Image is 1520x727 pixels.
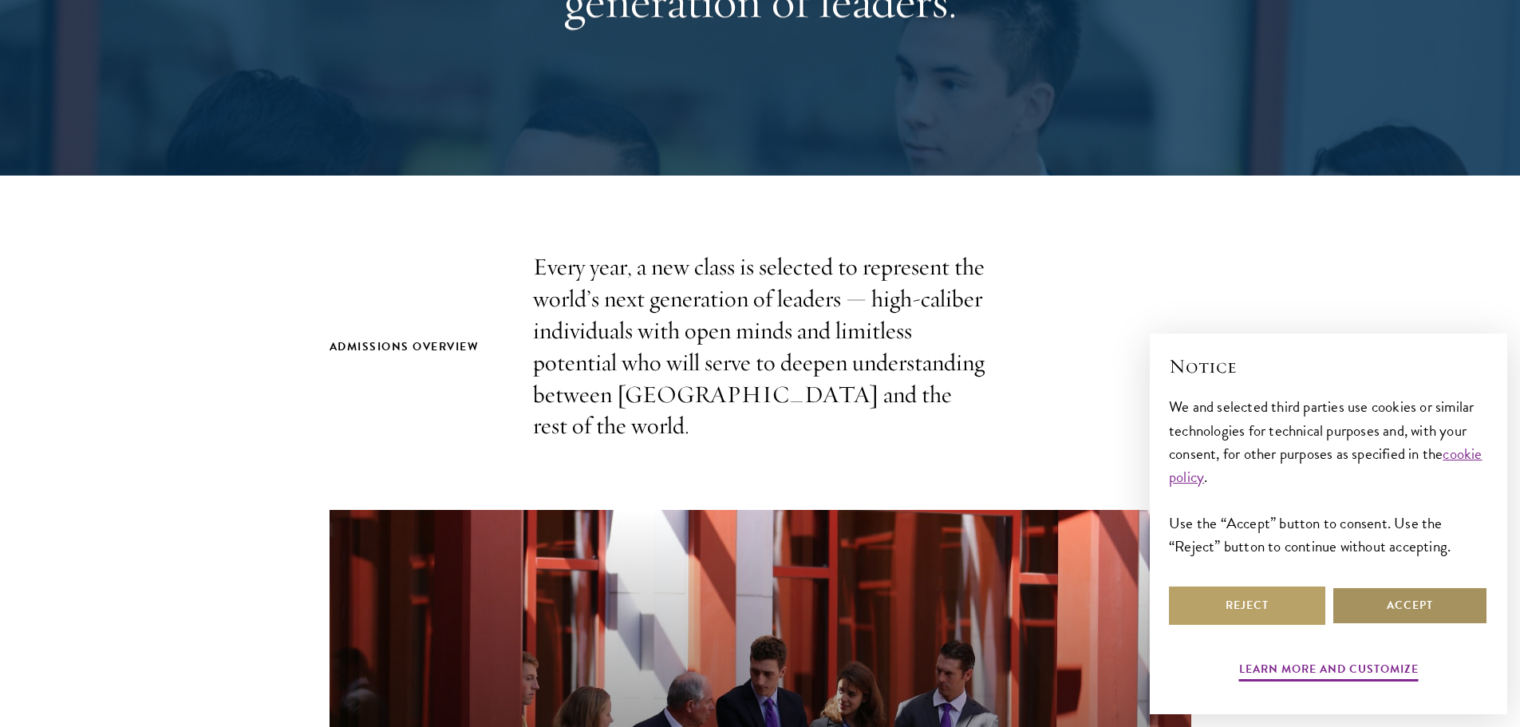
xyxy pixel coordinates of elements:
[1169,587,1325,625] button: Reject
[330,337,501,357] h2: Admissions Overview
[1169,395,1488,557] div: We and selected third parties use cookies or similar technologies for technical purposes and, wit...
[1169,442,1482,488] a: cookie policy
[533,251,988,442] p: Every year, a new class is selected to represent the world’s next generation of leaders — high-ca...
[1169,353,1488,380] h2: Notice
[1332,587,1488,625] button: Accept
[1239,659,1419,684] button: Learn more and customize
